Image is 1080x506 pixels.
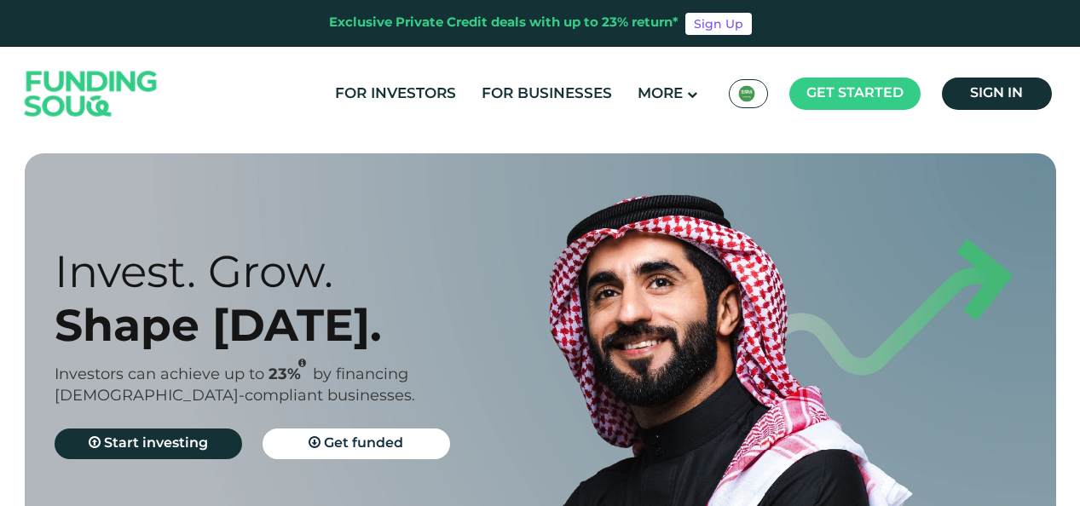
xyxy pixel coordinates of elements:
[298,359,306,368] i: 23% IRR (expected) ~ 15% Net yield (expected)
[55,367,264,382] span: Investors can achieve up to
[263,428,450,459] a: Get funded
[638,87,683,101] span: More
[738,85,755,102] img: SA Flag
[477,80,616,108] a: For Businesses
[329,14,679,33] div: Exclusive Private Credit deals with up to 23% return*
[8,51,175,137] img: Logo
[55,298,570,352] div: Shape [DATE].
[55,244,570,298] div: Invest. Grow.
[269,367,313,382] span: 23%
[55,367,415,404] span: by financing [DEMOGRAPHIC_DATA]-compliant businesses.
[324,437,403,450] span: Get funded
[331,80,460,108] a: For Investors
[942,78,1052,110] a: Sign in
[104,437,208,450] span: Start investing
[970,87,1023,100] span: Sign in
[685,13,752,35] a: Sign Up
[55,428,242,459] a: Start investing
[806,87,904,100] span: Get started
